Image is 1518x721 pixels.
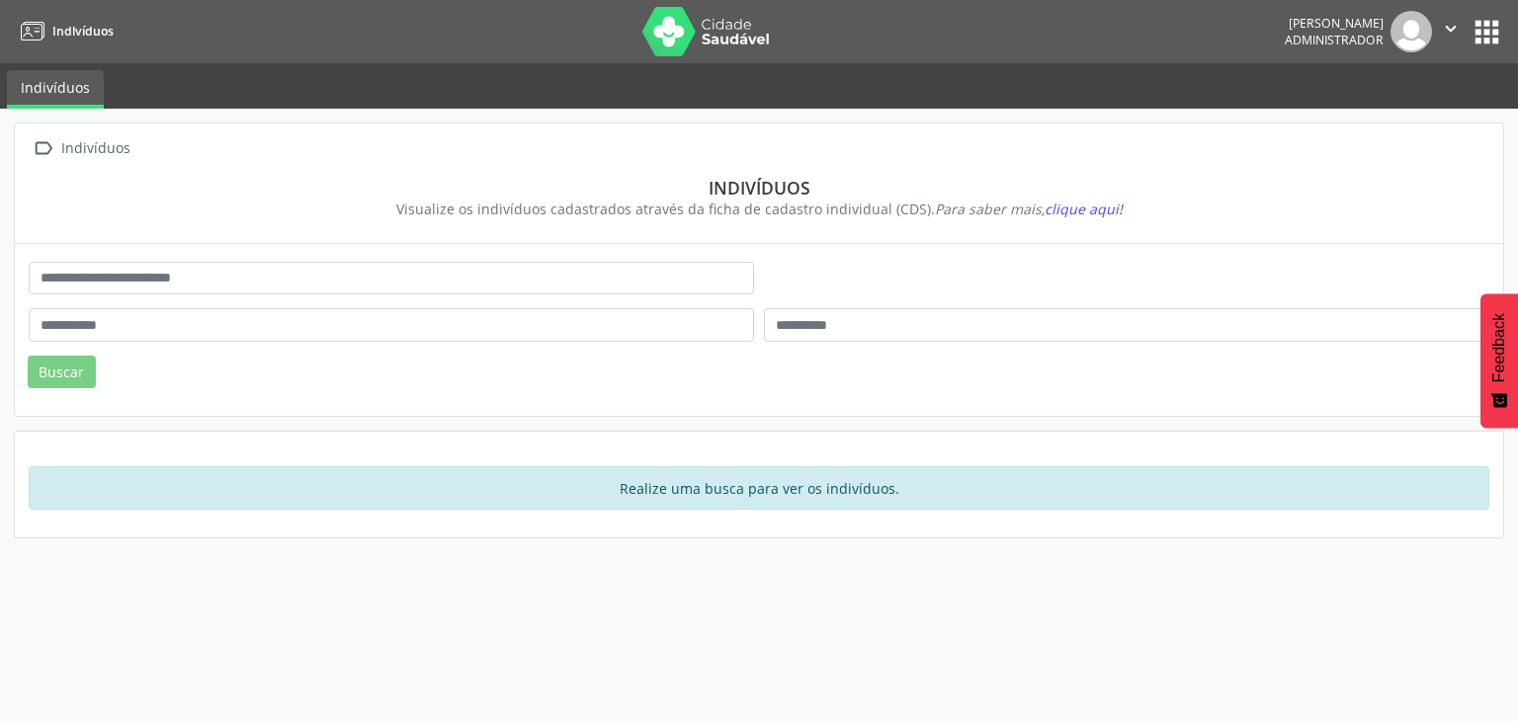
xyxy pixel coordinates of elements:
[42,199,1476,219] div: Visualize os indivíduos cadastrados através da ficha de cadastro individual (CDS).
[14,15,114,47] a: Indivíduos
[1391,11,1432,52] img: img
[28,356,96,389] button: Buscar
[1470,15,1504,49] button: apps
[57,134,133,163] div: Indivíduos
[1490,313,1508,382] span: Feedback
[7,70,104,109] a: Indivíduos
[42,177,1476,199] div: Indivíduos
[1432,11,1470,52] button: 
[1480,293,1518,428] button: Feedback - Mostrar pesquisa
[1045,200,1123,218] span: clique aqui!
[29,134,133,163] a:  Indivíduos
[29,466,1489,510] div: Realize uma busca para ver os indivíduos.
[1440,18,1462,40] i: 
[1285,15,1384,32] div: [PERSON_NAME]
[52,23,114,40] span: Indivíduos
[935,200,1123,218] i: Para saber mais,
[29,134,57,163] i: 
[1285,32,1384,48] span: Administrador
